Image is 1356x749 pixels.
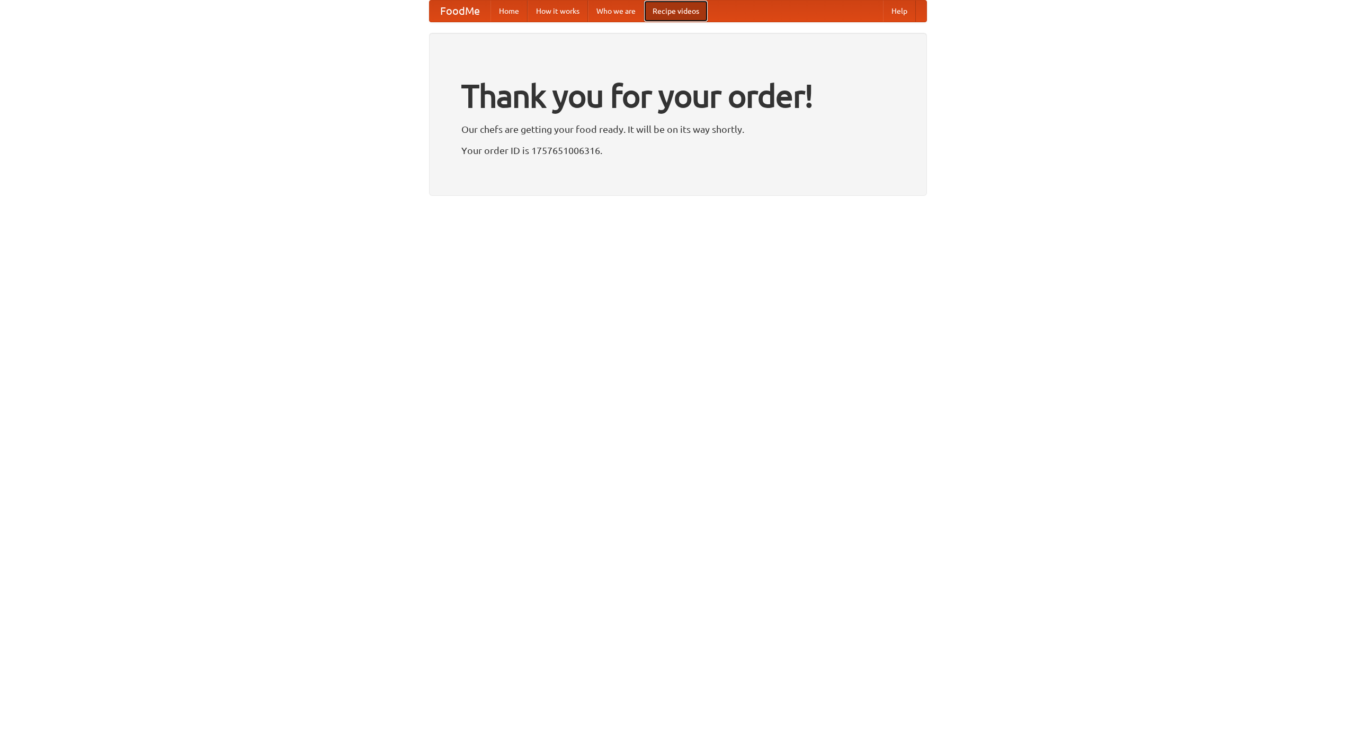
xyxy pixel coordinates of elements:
a: Help [883,1,916,22]
h1: Thank you for your order! [461,70,895,121]
a: FoodMe [430,1,490,22]
p: Our chefs are getting your food ready. It will be on its way shortly. [461,121,895,137]
p: Your order ID is 1757651006316. [461,142,895,158]
a: Recipe videos [644,1,708,22]
a: How it works [528,1,588,22]
a: Who we are [588,1,644,22]
a: Home [490,1,528,22]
